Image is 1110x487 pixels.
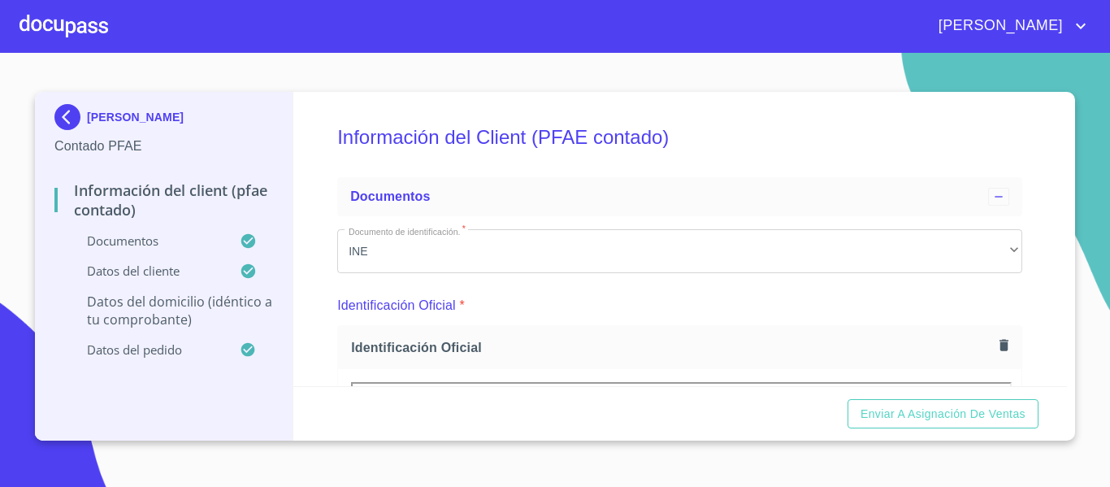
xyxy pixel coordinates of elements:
[926,13,1090,39] button: account of current user
[350,189,430,203] span: Documentos
[54,263,240,279] p: Datos del cliente
[337,104,1022,171] h5: Información del Client (PFAE contado)
[54,104,87,130] img: Docupass spot blue
[351,339,993,356] span: Identificación Oficial
[926,13,1071,39] span: [PERSON_NAME]
[337,296,456,315] p: Identificación Oficial
[54,341,240,358] p: Datos del pedido
[337,229,1022,273] div: INE
[54,233,240,249] p: Documentos
[54,104,273,137] div: [PERSON_NAME]
[54,293,273,328] p: Datos del domicilio (idéntico a tu comprobante)
[87,111,184,124] p: [PERSON_NAME]
[848,399,1038,429] button: Enviar a Asignación de Ventas
[337,177,1022,216] div: Documentos
[54,137,273,156] p: Contado PFAE
[861,404,1025,424] span: Enviar a Asignación de Ventas
[54,180,273,220] p: Información del Client (PFAE contado)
